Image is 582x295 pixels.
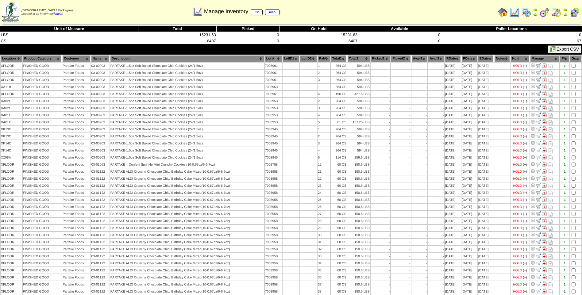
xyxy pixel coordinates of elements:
img: Manage Hold [542,84,547,89]
td: [DATE] [461,105,477,111]
img: Adjust [530,84,535,89]
div: 1 [560,106,569,110]
img: Adjust [530,77,535,82]
td: - [371,98,390,104]
img: Manage Hold [542,218,547,223]
td: [DATE] [461,63,477,69]
td: - [411,91,428,97]
img: Adjust [530,190,535,195]
td: [DATE] [445,91,461,97]
td: [DATE] [478,91,494,97]
th: PDate [461,55,477,62]
td: 3 [318,105,330,111]
td: FINISHED GOOD [23,63,62,69]
img: Manage Hold [542,246,547,251]
td: [DATE] [461,70,477,76]
img: Move [536,267,541,272]
img: Move [536,218,541,223]
img: Manage Hold [542,225,547,230]
i: Note [549,71,553,75]
td: 427.5 LBS [347,91,370,97]
img: Manage Hold [542,183,547,188]
td: - [411,70,428,76]
th: Location [1,55,22,62]
th: Picked [217,26,280,32]
img: line_graph.gif [510,7,519,17]
img: Move [536,211,541,216]
td: - [428,91,444,97]
img: Move [536,63,541,68]
img: Manage Hold [542,119,547,124]
img: calendarblend.gif [540,7,549,17]
td: 264 CS [331,70,347,76]
td: [DATE] [445,84,461,90]
img: Adjust [530,63,535,68]
th: Picked2 [391,55,410,62]
img: Manage Hold [542,147,547,152]
td: - [371,84,390,90]
td: XA02C [1,98,22,104]
th: RDate [445,55,461,62]
img: Move [536,84,541,89]
a: (logout) [53,12,63,16]
td: - [411,77,428,83]
div: (+) [523,64,527,68]
th: Pal# [318,55,330,62]
td: [DATE] [478,105,494,111]
td: - [411,84,428,90]
div: HOLD [513,99,522,103]
img: calendarinout.gif [551,7,561,17]
img: Adjust [530,147,535,152]
td: 03-00903 [91,63,110,69]
img: Adjust [530,289,535,293]
td: 03-00903 [91,84,110,90]
img: Manage Hold [542,105,547,110]
td: 67 [441,38,582,44]
td: - [428,70,444,76]
td: CS [0,38,138,44]
td: [DATE] [478,84,494,90]
th: Name [91,55,110,62]
i: Note [549,92,553,97]
img: calendarprod.gif [521,7,531,17]
td: FINISHED GOOD [23,70,62,76]
div: HOLD [513,64,522,68]
td: - [371,70,390,76]
img: Move [536,232,541,237]
td: PARTAKE-1.5oz Soft Baked Chocolate Chip Cookies (24/1.5oz) [110,91,264,97]
img: Manage Hold [542,77,547,82]
td: - [371,77,390,83]
th: Manage [530,55,560,62]
img: Move [536,197,541,202]
td: XA11B [1,84,22,90]
img: Move [536,105,541,110]
img: Move [536,282,541,286]
a: list [251,10,263,15]
td: 594 LBS [347,84,370,90]
td: [DATE] [445,98,461,104]
td: FINISHED GOOD [23,105,62,111]
img: Manage Hold [542,253,547,258]
img: Adjust [530,253,535,258]
img: Adjust [530,225,535,230]
img: arrowleft.gif [533,7,538,12]
td: 03-00903 [91,98,110,104]
img: Adjust [530,133,535,138]
td: 03-00903 [91,91,110,97]
img: Move [536,162,541,167]
img: Manage Hold [542,211,547,216]
th: Total [138,26,216,32]
td: 0 [441,32,582,38]
td: PARTAKE-1.5oz Soft Baked Chocolate Chip Cookies (24/1.5oz) [110,77,264,83]
span: [DEMOGRAPHIC_DATA] Packaging [21,9,73,12]
td: - [411,63,428,69]
img: Adjust [530,232,535,237]
td: XFLOOR [1,77,22,83]
td: 594 LBS [347,98,370,104]
img: Move [536,133,541,138]
td: [DATE] [461,77,477,83]
td: XFLOOR [1,70,22,76]
td: - [411,105,428,111]
img: Move [536,260,541,265]
td: 7003961 [265,77,282,83]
